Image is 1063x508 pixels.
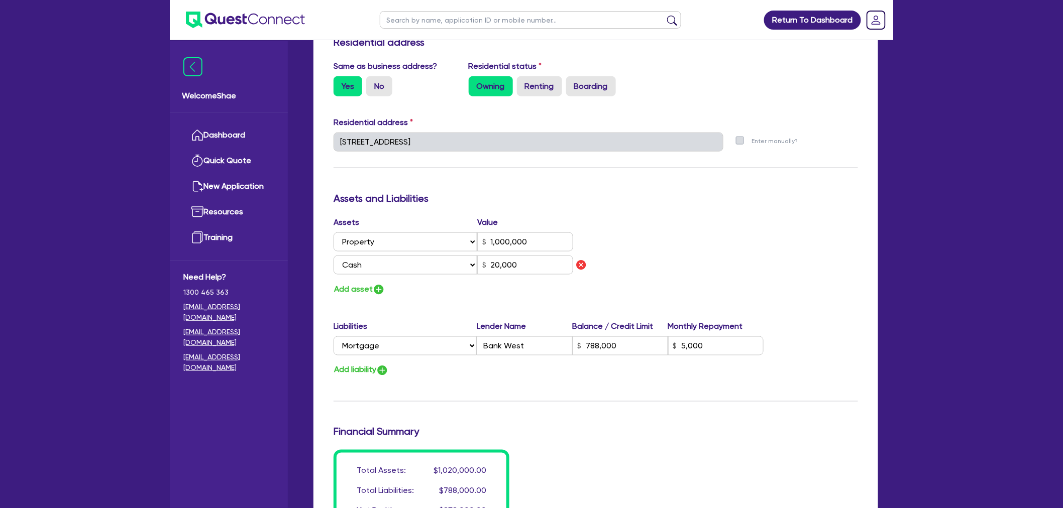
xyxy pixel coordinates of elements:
[357,485,414,497] div: Total Liabilities:
[573,336,668,355] input: Balance / Credit Limit
[439,486,486,495] span: $788,000.00
[334,192,858,204] h3: Assets and Liabilities
[764,11,861,30] a: Return To Dashboard
[357,465,406,477] div: Total Assets:
[434,466,486,475] span: $1,020,000.00
[863,7,889,33] a: Dropdown toggle
[517,76,562,96] label: Renting
[668,320,764,332] label: Monthly Repayment
[191,206,203,218] img: resources
[334,283,385,296] button: Add asset
[183,225,274,250] a: Training
[334,320,477,332] label: Liabilities
[334,426,858,438] h3: Financial Summary
[373,284,385,296] img: icon-add
[334,76,362,96] label: Yes
[752,137,798,146] label: Enter manually?
[182,90,276,102] span: Welcome Shae
[334,363,389,377] button: Add liability
[366,76,392,96] label: No
[191,155,203,167] img: quick-quote
[469,60,542,72] label: Residential status
[186,12,305,28] img: quest-connect-logo-blue
[334,60,437,72] label: Same as business address?
[380,11,681,29] input: Search by name, application ID or mobile number...
[183,327,274,348] a: [EMAIL_ADDRESS][DOMAIN_NAME]
[477,256,573,275] input: Value
[573,320,668,332] label: Balance / Credit Limit
[566,76,616,96] label: Boarding
[183,122,274,148] a: Dashboard
[191,180,203,192] img: new-application
[477,320,572,332] label: Lender Name
[191,231,203,243] img: training
[334,36,858,48] h3: Residential address
[334,116,413,129] label: Residential address
[469,76,513,96] label: Owning
[183,57,202,76] img: icon-menu-close
[183,287,274,298] span: 1300 465 363
[334,216,477,228] label: Assets
[183,352,274,373] a: [EMAIL_ADDRESS][DOMAIN_NAME]
[575,259,587,271] img: icon remove asset liability
[183,302,274,323] a: [EMAIL_ADDRESS][DOMAIN_NAME]
[183,199,274,225] a: Resources
[477,336,572,355] input: Lender Name
[183,271,274,283] span: Need Help?
[183,148,274,174] a: Quick Quote
[477,232,573,251] input: Value
[668,336,764,355] input: Monthly Repayment
[376,364,388,376] img: icon-add
[183,174,274,199] a: New Application
[477,216,498,228] label: Value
